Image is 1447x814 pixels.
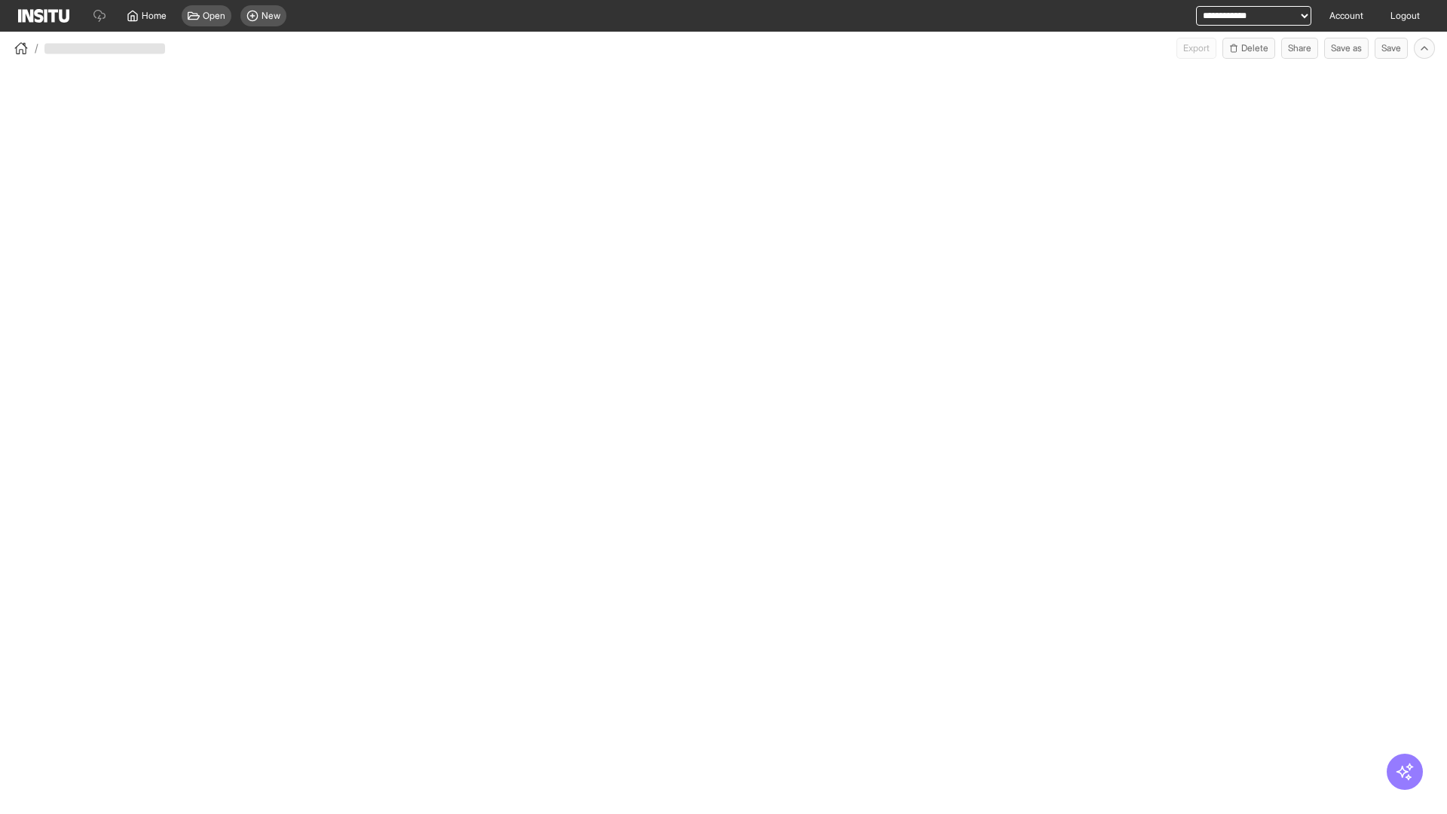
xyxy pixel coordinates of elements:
[203,10,225,22] span: Open
[18,9,69,23] img: Logo
[262,10,280,22] span: New
[1281,38,1318,59] button: Share
[1176,38,1216,59] button: Export
[1176,38,1216,59] span: Can currently only export from Insights reports.
[12,39,38,57] button: /
[1375,38,1408,59] button: Save
[142,10,167,22] span: Home
[1324,38,1369,59] button: Save as
[1222,38,1275,59] button: Delete
[35,41,38,56] span: /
